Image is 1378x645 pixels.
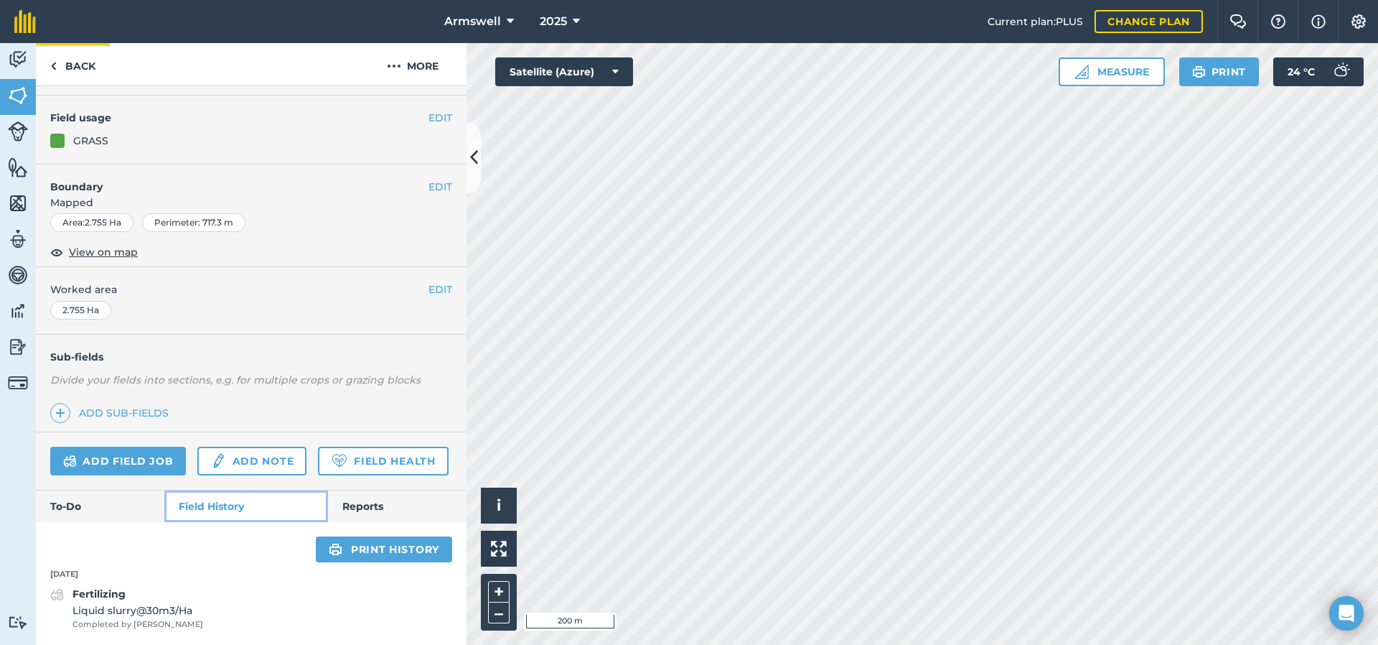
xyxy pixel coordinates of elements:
span: Current plan : PLUS [988,14,1083,29]
img: svg+xml;base64,PD94bWwgdmVyc2lvbj0iMS4wIiBlbmNvZGluZz0idXRmLTgiPz4KPCEtLSBHZW5lcmF0b3I6IEFkb2JlIE... [8,616,28,629]
img: fieldmargin Logo [14,10,36,33]
img: svg+xml;base64,PHN2ZyB4bWxucz0iaHR0cDovL3d3dy53My5vcmcvMjAwMC9zdmciIHdpZHRoPSIxNCIgaGVpZ2h0PSIyNC... [55,404,65,422]
img: svg+xml;base64,PD94bWwgdmVyc2lvbj0iMS4wIiBlbmNvZGluZz0idXRmLTgiPz4KPCEtLSBHZW5lcmF0b3I6IEFkb2JlIE... [8,300,28,322]
img: svg+xml;base64,PD94bWwgdmVyc2lvbj0iMS4wIiBlbmNvZGluZz0idXRmLTgiPz4KPCEtLSBHZW5lcmF0b3I6IEFkb2JlIE... [50,586,64,603]
h4: Field usage [50,110,428,126]
button: Measure [1059,57,1165,86]
a: FertilizingLiquid slurry@30m3/HaCompleted by [PERSON_NAME] [50,586,203,631]
button: EDIT [428,179,452,195]
a: Add sub-fields [50,403,174,423]
h4: Boundary [36,164,428,195]
button: i [481,488,517,524]
button: View on map [50,243,138,261]
img: svg+xml;base64,PHN2ZyB4bWxucz0iaHR0cDovL3d3dy53My5vcmcvMjAwMC9zdmciIHdpZHRoPSIxOSIgaGVpZ2h0PSIyNC... [329,541,342,558]
a: Field Health [318,447,448,475]
img: A cog icon [1350,14,1367,29]
a: Change plan [1095,10,1203,33]
img: svg+xml;base64,PHN2ZyB4bWxucz0iaHR0cDovL3d3dy53My5vcmcvMjAwMC9zdmciIHdpZHRoPSI5IiBoZWlnaHQ9IjI0Ii... [50,57,57,75]
h4: Sub-fields [36,349,467,365]
img: svg+xml;base64,PD94bWwgdmVyc2lvbj0iMS4wIiBlbmNvZGluZz0idXRmLTgiPz4KPCEtLSBHZW5lcmF0b3I6IEFkb2JlIE... [8,373,28,393]
strong: Fertilizing [72,588,126,600]
a: To-Do [36,491,164,522]
span: Mapped [36,195,467,210]
button: 24 °C [1273,57,1364,86]
button: – [488,603,510,623]
img: svg+xml;base64,PD94bWwgdmVyc2lvbj0iMS4wIiBlbmNvZGluZz0idXRmLTgiPz4KPCEtLSBHZW5lcmF0b3I6IEFkb2JlIE... [8,228,28,250]
div: 2.755 Ha [50,301,111,320]
img: svg+xml;base64,PHN2ZyB4bWxucz0iaHR0cDovL3d3dy53My5vcmcvMjAwMC9zdmciIHdpZHRoPSI1NiIgaGVpZ2h0PSI2MC... [8,192,28,214]
img: svg+xml;base64,PD94bWwgdmVyc2lvbj0iMS4wIiBlbmNvZGluZz0idXRmLTgiPz4KPCEtLSBHZW5lcmF0b3I6IEFkb2JlIE... [210,453,226,470]
img: svg+xml;base64,PD94bWwgdmVyc2lvbj0iMS4wIiBlbmNvZGluZz0idXRmLTgiPz4KPCEtLSBHZW5lcmF0b3I6IEFkb2JlIE... [8,336,28,358]
button: Print [1179,57,1260,86]
img: A question mark icon [1270,14,1287,29]
img: svg+xml;base64,PHN2ZyB4bWxucz0iaHR0cDovL3d3dy53My5vcmcvMjAwMC9zdmciIHdpZHRoPSI1NiIgaGVpZ2h0PSI2MC... [8,85,28,106]
div: GRASS [73,133,108,149]
div: Perimeter : 717.3 m [142,213,245,232]
span: Worked area [50,282,452,297]
span: View on map [69,244,138,260]
img: svg+xml;base64,PD94bWwgdmVyc2lvbj0iMS4wIiBlbmNvZGluZz0idXRmLTgiPz4KPCEtLSBHZW5lcmF0b3I6IEFkb2JlIE... [1326,57,1355,86]
span: Completed by [PERSON_NAME] [72,618,203,631]
a: Back [36,43,110,85]
img: Two speech bubbles overlapping with the left bubble in the forefront [1229,14,1247,29]
button: Satellite (Azure) [495,57,633,86]
img: Four arrows, one pointing top left, one top right, one bottom right and the last bottom left [491,541,507,557]
span: Liquid slurry @ 30 m3 / Ha [72,603,203,618]
a: Add note [197,447,306,475]
span: 2025 [540,13,567,30]
button: EDIT [428,110,452,126]
p: [DATE] [36,568,467,581]
button: More [359,43,467,85]
img: Ruler icon [1074,65,1089,79]
img: svg+xml;base64,PD94bWwgdmVyc2lvbj0iMS4wIiBlbmNvZGluZz0idXRmLTgiPz4KPCEtLSBHZW5lcmF0b3I6IEFkb2JlIE... [63,453,77,470]
img: svg+xml;base64,PHN2ZyB4bWxucz0iaHR0cDovL3d3dy53My5vcmcvMjAwMC9zdmciIHdpZHRoPSIxOCIgaGVpZ2h0PSIyNC... [50,243,63,261]
img: svg+xml;base64,PHN2ZyB4bWxucz0iaHR0cDovL3d3dy53My5vcmcvMjAwMC9zdmciIHdpZHRoPSIxOSIgaGVpZ2h0PSIyNC... [1192,63,1206,80]
img: svg+xml;base64,PD94bWwgdmVyc2lvbj0iMS4wIiBlbmNvZGluZz0idXRmLTgiPz4KPCEtLSBHZW5lcmF0b3I6IEFkb2JlIE... [8,264,28,286]
div: Open Intercom Messenger [1329,596,1364,631]
img: svg+xml;base64,PHN2ZyB4bWxucz0iaHR0cDovL3d3dy53My5vcmcvMjAwMC9zdmciIHdpZHRoPSIxNyIgaGVpZ2h0PSIxNy... [1311,13,1326,30]
img: svg+xml;base64,PD94bWwgdmVyc2lvbj0iMS4wIiBlbmNvZGluZz0idXRmLTgiPz4KPCEtLSBHZW5lcmF0b3I6IEFkb2JlIE... [8,49,28,70]
button: + [488,581,510,603]
a: Print history [316,537,452,562]
span: 24 ° C [1288,57,1315,86]
span: Armswell [444,13,501,30]
button: EDIT [428,282,452,297]
span: i [497,496,501,514]
a: Add field job [50,447,186,475]
em: Divide your fields into sections, e.g. for multiple crops or grazing blocks [50,373,421,386]
a: Reports [328,491,467,522]
img: svg+xml;base64,PHN2ZyB4bWxucz0iaHR0cDovL3d3dy53My5vcmcvMjAwMC9zdmciIHdpZHRoPSI1NiIgaGVpZ2h0PSI2MC... [8,157,28,178]
a: Field History [164,491,327,522]
div: Area : 2.755 Ha [50,213,133,232]
img: svg+xml;base64,PHN2ZyB4bWxucz0iaHR0cDovL3d3dy53My5vcmcvMjAwMC9zdmciIHdpZHRoPSIyMCIgaGVpZ2h0PSIyNC... [387,57,401,75]
img: svg+xml;base64,PD94bWwgdmVyc2lvbj0iMS4wIiBlbmNvZGluZz0idXRmLTgiPz4KPCEtLSBHZW5lcmF0b3I6IEFkb2JlIE... [8,121,28,141]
